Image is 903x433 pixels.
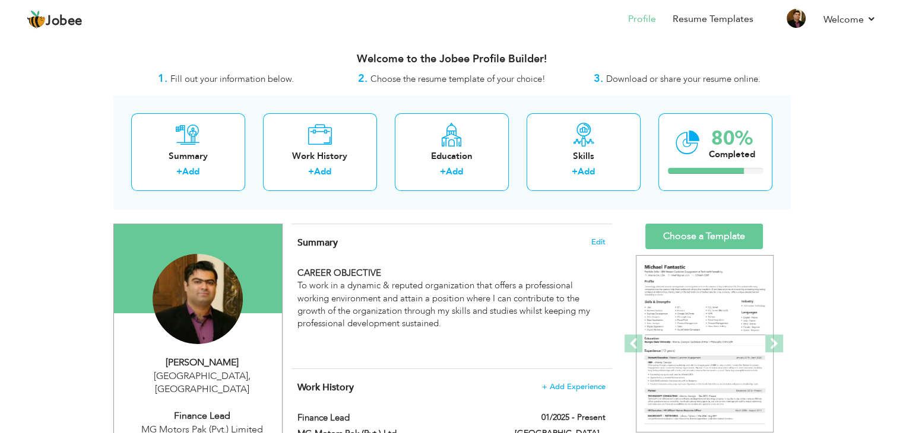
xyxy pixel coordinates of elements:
div: Completed [709,148,755,161]
img: ZAIN ALI [153,254,243,344]
div: [GEOGRAPHIC_DATA] [GEOGRAPHIC_DATA] [123,370,282,397]
h3: Welcome to the Jobee Profile Builder! [113,53,790,65]
strong: CAREER OBJECTIVE [297,267,381,279]
a: Choose a Template [645,224,763,249]
div: Education [404,150,499,163]
img: jobee.io [27,10,46,29]
div: Finance Lead [123,409,282,423]
img: Profile Img [787,9,806,28]
a: Welcome [823,12,876,27]
h4: This helps to show the companies you have worked for. [297,381,605,393]
label: 01/2025 - Present [541,412,606,424]
label: Finance Lead [297,412,497,424]
strong: 1. [158,71,167,86]
a: Add [314,165,331,177]
span: Fill out your information below. [170,73,294,85]
div: [PERSON_NAME] [123,356,282,370]
span: Download or share your resume online. [606,73,761,85]
span: , [248,370,251,383]
h4: Adding a summary is a quick and easy way to highlight your experience and interests. [297,237,605,249]
strong: 3. [594,71,603,86]
strong: 2. [358,71,367,86]
label: + [572,165,578,178]
label: + [440,165,446,178]
span: Work History [297,381,354,394]
div: 80% [709,129,755,148]
a: Profile [628,12,656,26]
div: Work History [273,150,367,163]
div: Summary [141,150,236,163]
a: Jobee [27,10,83,29]
div: Skills [536,150,631,163]
span: Edit [591,238,606,246]
label: + [176,165,182,178]
span: Choose the resume template of your choice! [370,73,546,85]
span: + Add Experience [542,383,606,391]
a: Add [182,165,199,177]
a: Add [446,165,463,177]
div: To work in a dynamic & reputed organization that offers a professional working environment and at... [297,254,605,355]
span: Jobee [46,15,83,28]
a: Add [578,165,595,177]
a: Resume Templates [673,12,753,26]
label: + [308,165,314,178]
span: Summary [297,236,338,249]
